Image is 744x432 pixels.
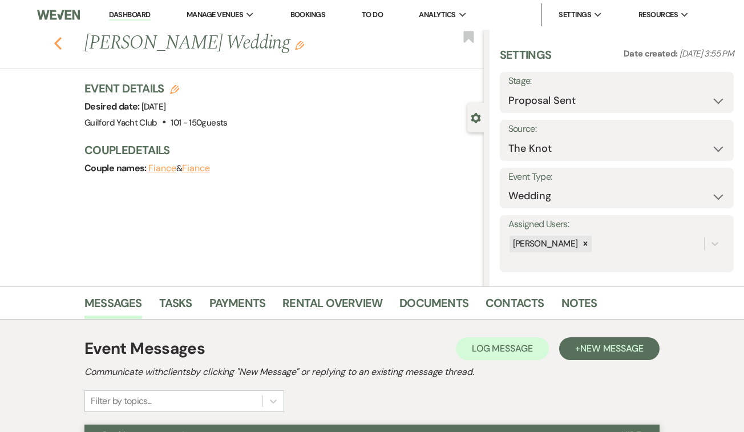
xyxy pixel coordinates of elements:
[159,294,192,319] a: Tasks
[508,169,725,185] label: Event Type:
[84,365,660,379] h2: Communicate with clients by clicking "New Message" or replying to an existing message thread.
[148,163,209,174] span: &
[209,294,266,319] a: Payments
[295,40,304,50] button: Edit
[109,10,150,21] a: Dashboard
[559,9,591,21] span: Settings
[84,337,205,361] h1: Event Messages
[148,164,176,173] button: Fiance
[419,9,455,21] span: Analytics
[472,342,533,354] span: Log Message
[84,117,157,128] span: Guilford Yacht Club
[182,164,210,173] button: Fiance
[508,121,725,138] label: Source:
[84,100,141,112] span: Desired date:
[187,9,243,21] span: Manage Venues
[500,47,552,72] h3: Settings
[37,3,79,27] img: Weven Logo
[638,9,678,21] span: Resources
[84,162,148,174] span: Couple names:
[580,342,644,354] span: New Message
[486,294,544,319] a: Contacts
[91,394,152,408] div: Filter by topics...
[456,337,549,360] button: Log Message
[399,294,468,319] a: Documents
[141,101,165,112] span: [DATE]
[508,73,725,90] label: Stage:
[84,142,472,158] h3: Couple Details
[624,48,680,59] span: Date created:
[508,216,725,233] label: Assigned Users:
[362,10,383,19] a: To Do
[290,10,326,19] a: Bookings
[282,294,382,319] a: Rental Overview
[84,30,399,57] h1: [PERSON_NAME] Wedding
[559,337,660,360] button: +New Message
[171,117,227,128] span: 101 - 150 guests
[510,236,580,252] div: [PERSON_NAME]
[84,294,142,319] a: Messages
[84,80,228,96] h3: Event Details
[561,294,597,319] a: Notes
[471,112,481,123] button: Close lead details
[680,48,734,59] span: [DATE] 3:55 PM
